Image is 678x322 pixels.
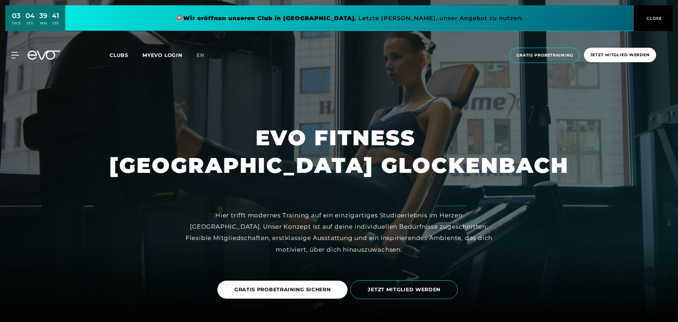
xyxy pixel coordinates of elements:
h1: EVO FITNESS [GEOGRAPHIC_DATA] GLOCKENBACH [109,124,569,179]
span: JETZT MITGLIED WERDEN [368,286,440,293]
a: JETZT MITGLIED WERDEN [350,275,461,304]
div: : [36,11,37,30]
div: : [23,11,24,30]
span: Gratis Probetraining [516,52,573,58]
span: en [197,52,204,58]
div: MIN [39,21,47,26]
div: STD [25,21,35,26]
button: CLOSE [634,5,673,31]
div: 04 [25,11,35,21]
a: GRATIS PROBETRAINING SICHERN [217,275,351,304]
a: Gratis Probetraining [508,48,582,63]
a: MYEVO LOGIN [142,52,182,58]
span: GRATIS PROBETRAINING SICHERN [234,286,331,293]
div: Hier trifft modernes Training auf ein einzigartiges Studioerlebnis im Herzen [GEOGRAPHIC_DATA]. U... [180,210,498,255]
span: Jetzt Mitglied werden [590,52,650,58]
div: SEK [52,21,59,26]
a: Clubs [110,52,142,58]
a: en [197,51,213,59]
div: 41 [52,11,59,21]
a: Jetzt Mitglied werden [582,48,658,63]
span: Clubs [110,52,128,58]
div: : [49,11,50,30]
div: 39 [39,11,47,21]
span: CLOSE [645,15,662,22]
div: TAGE [12,21,21,26]
div: 03 [12,11,21,21]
